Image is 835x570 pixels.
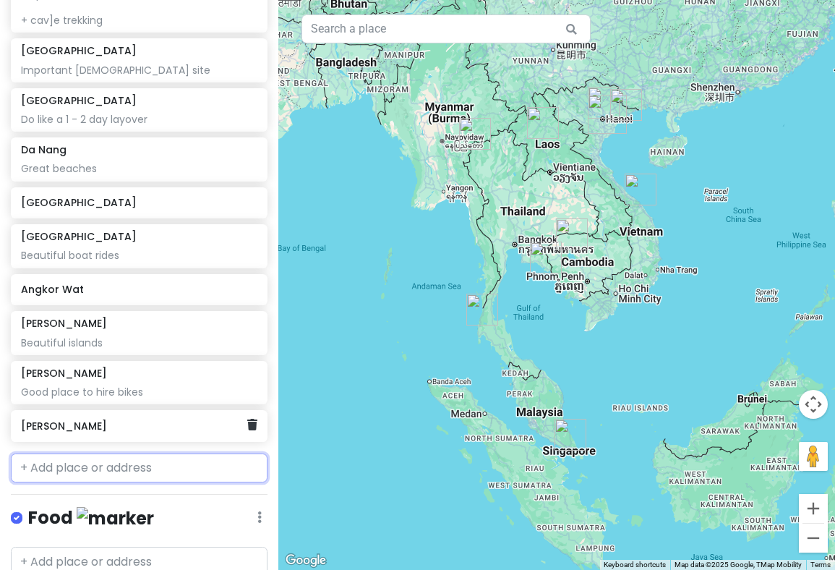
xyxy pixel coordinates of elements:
input: + Add place or address [11,454,267,482]
h6: [GEOGRAPHIC_DATA] [21,44,137,57]
h6: [GEOGRAPHIC_DATA] [21,196,257,209]
h6: [PERSON_NAME] [21,367,107,380]
h6: [PERSON_NAME] [21,317,107,330]
div: Mae Hong Son [459,118,491,150]
div: Do like a 1 - 2 day layover [21,113,257,126]
a: Open this area in Google Maps (opens a new window) [282,551,330,570]
div: Koh Chang [530,242,562,273]
img: marker [77,507,154,529]
button: Map camera controls [799,390,828,419]
input: Search a place [301,14,591,43]
div: Angkor Wat [556,218,588,250]
div: Khao Sok [466,294,498,326]
h6: Da Nang [21,143,67,156]
button: Drag Pegman onto the map to open Street View [799,442,828,471]
img: Google [282,551,330,570]
div: Beautiful islands [21,336,257,349]
h4: Food [28,506,154,530]
div: Singapore [554,419,586,451]
div: Da Nang [625,174,656,205]
a: Terms (opens in new tab) [810,561,831,569]
h6: [GEOGRAPHIC_DATA] [21,94,137,107]
span: Map data ©2025 Google, TMap Mobility [675,561,802,569]
div: Important [DEMOGRAPHIC_DATA] site [21,64,257,77]
div: Great beaches [21,162,257,175]
div: Beautiful boat rides [21,249,257,262]
button: Zoom out [799,524,828,553]
button: Keyboard shortcuts [604,560,666,570]
div: Luang Prabang [527,107,559,139]
div: Hoa Lư [588,95,627,134]
div: Hanoi [588,87,620,119]
button: Zoom in [799,494,828,523]
h6: [GEOGRAPHIC_DATA] [21,230,137,243]
h6: Angkor Wat [21,283,257,296]
div: Hạ Long Bay [610,89,642,121]
h6: [PERSON_NAME] [21,420,247,433]
div: Good place to hire bikes [21,386,257,399]
a: Delete place [247,416,257,435]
